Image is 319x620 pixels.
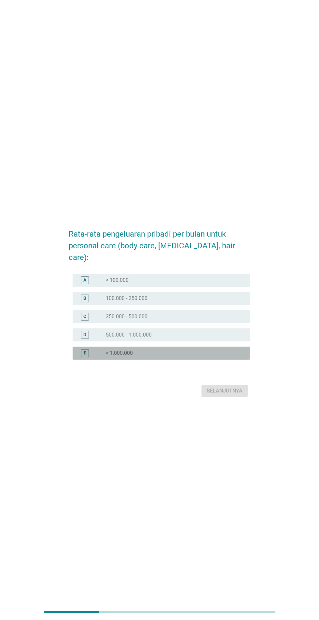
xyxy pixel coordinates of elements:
[106,295,147,302] label: 100.000 - 250.000
[106,350,133,356] label: > 1.000.000
[84,350,86,356] div: E
[69,222,250,263] h2: Rata-rata pengeluaran pribadi per bulan untuk personal care (body care, [MEDICAL_DATA], hair care):
[106,313,147,320] label: 250.000 - 500.000
[83,331,86,338] div: D
[106,332,152,338] label: 500.000 - 1.000.000
[106,277,129,283] label: < 100.000
[83,313,86,320] div: C
[83,295,86,302] div: B
[83,277,86,283] div: A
